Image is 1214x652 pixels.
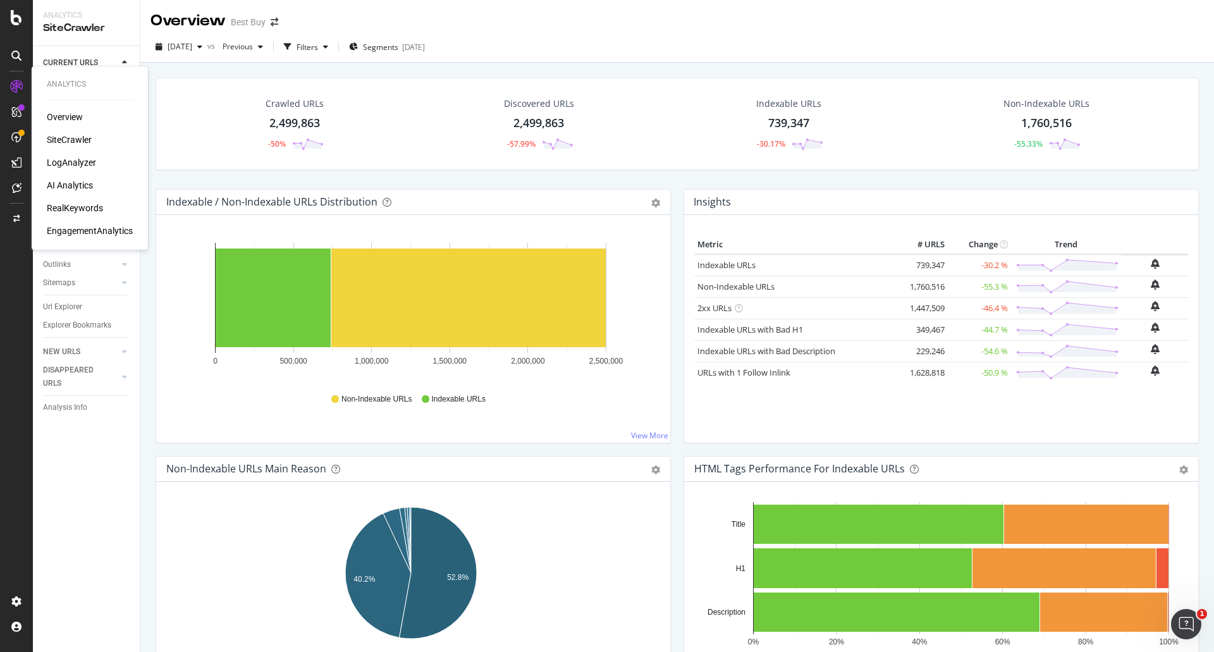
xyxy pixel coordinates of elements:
[697,324,803,335] a: Indexable URLs with Bad H1
[43,258,118,271] a: Outlinks
[1014,138,1043,149] div: -55.33%
[47,133,92,146] a: SiteCrawler
[43,319,111,332] div: Explorer Bookmarks
[697,367,790,378] a: URLs with 1 Follow Inlink
[697,302,732,314] a: 2xx URLs
[266,97,324,110] div: Crawled URLs
[43,276,118,290] a: Sitemaps
[1179,465,1188,474] div: gear
[433,357,467,366] text: 1,500,000
[353,575,375,584] text: 40.2%
[948,319,1011,340] td: -44.7 %
[1151,366,1160,376] div: bell-plus
[43,56,118,70] a: CURRENT URLS
[513,115,564,132] div: 2,499,863
[768,115,809,132] div: 739,347
[166,195,377,208] div: Indexable / Non-Indexable URLs Distribution
[1151,301,1160,311] div: bell-plus
[47,79,133,90] div: Analytics
[166,502,656,649] svg: A chart.
[651,465,660,474] div: gear
[1151,323,1160,333] div: bell-plus
[589,357,623,366] text: 2,500,000
[231,16,266,28] div: Best Buy
[694,502,1184,649] svg: A chart.
[651,199,660,207] div: gear
[1151,259,1160,269] div: bell-plus
[43,300,82,314] div: Url Explorer
[948,297,1011,319] td: -46.4 %
[912,637,927,646] text: 40%
[166,235,656,382] svg: A chart.
[166,462,326,475] div: Non-Indexable URLs Main Reason
[43,401,87,414] div: Analysis Info
[1159,637,1179,646] text: 100%
[402,42,425,52] div: [DATE]
[995,637,1010,646] text: 60%
[363,42,398,52] span: Segments
[829,637,844,646] text: 20%
[271,18,278,27] div: arrow-right-arrow-left
[511,357,545,366] text: 2,000,000
[355,357,389,366] text: 1,000,000
[694,194,731,211] h4: Insights
[218,37,268,57] button: Previous
[341,394,412,405] span: Non-Indexable URLs
[1151,280,1160,290] div: bell-plus
[43,401,131,414] a: Analysis Info
[697,345,835,357] a: Indexable URLs with Bad Description
[43,364,107,390] div: DISAPPEARED URLS
[897,276,948,297] td: 1,760,516
[207,40,218,51] span: vs
[43,56,98,70] div: CURRENT URLS
[43,345,118,359] a: NEW URLS
[43,21,130,35] div: SiteCrawler
[757,138,785,149] div: -30.17%
[897,297,948,319] td: 1,447,509
[507,138,536,149] div: -57.99%
[279,37,333,57] button: Filters
[150,10,226,32] div: Overview
[43,258,71,271] div: Outlinks
[948,340,1011,362] td: -54.6 %
[47,225,133,237] a: EngagementAnalytics
[897,319,948,340] td: 349,467
[708,608,745,617] text: Description
[47,179,93,192] a: AI Analytics
[47,156,96,169] a: LogAnalyzer
[897,254,948,276] td: 739,347
[697,281,775,292] a: Non-Indexable URLs
[1151,344,1160,354] div: bell-plus
[948,254,1011,276] td: -30.2 %
[697,259,756,271] a: Indexable URLs
[168,41,192,52] span: 2025 Sep. 23rd
[736,564,746,573] text: H1
[269,115,320,132] div: 2,499,863
[47,111,83,123] a: Overview
[47,202,103,214] a: RealKeywords
[1078,637,1093,646] text: 80%
[432,394,486,405] span: Indexable URLs
[297,42,318,52] div: Filters
[748,637,759,646] text: 0%
[43,276,75,290] div: Sitemaps
[1003,97,1089,110] div: Non-Indexable URLs
[213,357,218,366] text: 0
[447,573,469,582] text: 52.8%
[948,235,1011,254] th: Change
[948,362,1011,383] td: -50.9 %
[150,37,207,57] button: [DATE]
[694,462,905,475] div: HTML Tags Performance for Indexable URLs
[43,10,130,21] div: Analytics
[732,520,746,529] text: Title
[756,97,821,110] div: Indexable URLs
[344,37,430,57] button: Segments[DATE]
[504,97,574,110] div: Discovered URLs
